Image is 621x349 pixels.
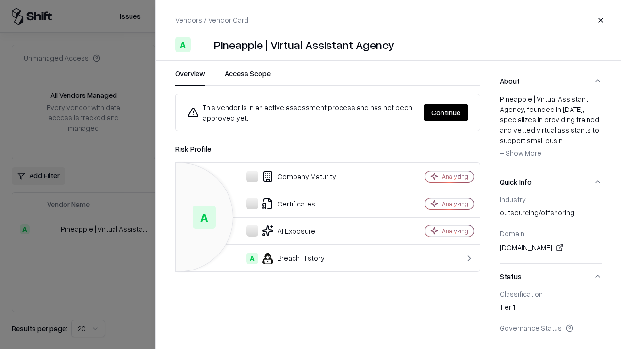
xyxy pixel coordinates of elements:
div: Analyzing [442,200,468,208]
div: Pineapple | Virtual Assistant Agency [214,37,394,52]
div: Company Maturity [183,171,391,182]
div: Certificates [183,198,391,209]
div: Classification [500,289,602,298]
div: Analyzing [442,227,468,235]
button: + Show More [500,145,541,161]
div: Governance Status [500,323,602,332]
button: Access Scope [225,68,271,86]
div: Breach History [183,253,391,264]
div: Pineapple | Virtual Assistant Agency, founded in [DATE], specializes in providing trained and vet... [500,94,602,161]
button: Continue [424,104,468,121]
div: About [500,94,602,169]
div: Domain [500,229,602,238]
div: This vendor is in an active assessment process and has not been approved yet. [187,102,416,123]
div: Analyzing [442,173,468,181]
p: Vendors / Vendor Card [175,15,248,25]
div: AI Exposure [183,225,391,237]
div: A [175,37,191,52]
div: Tier 1 [500,302,602,316]
div: Industry [500,195,602,204]
div: A [246,253,258,264]
span: + Show More [500,148,541,157]
div: Quick Info [500,195,602,263]
span: ... [563,136,567,144]
div: Risk Profile [175,143,480,155]
button: About [500,68,602,94]
div: A [193,206,216,229]
button: Overview [175,68,205,86]
button: Quick Info [500,169,602,195]
button: Status [500,264,602,289]
div: [DOMAIN_NAME] [500,242,602,254]
img: Pineapple | Virtual Assistant Agency [195,37,210,52]
div: outsourcing/offshoring [500,207,602,221]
